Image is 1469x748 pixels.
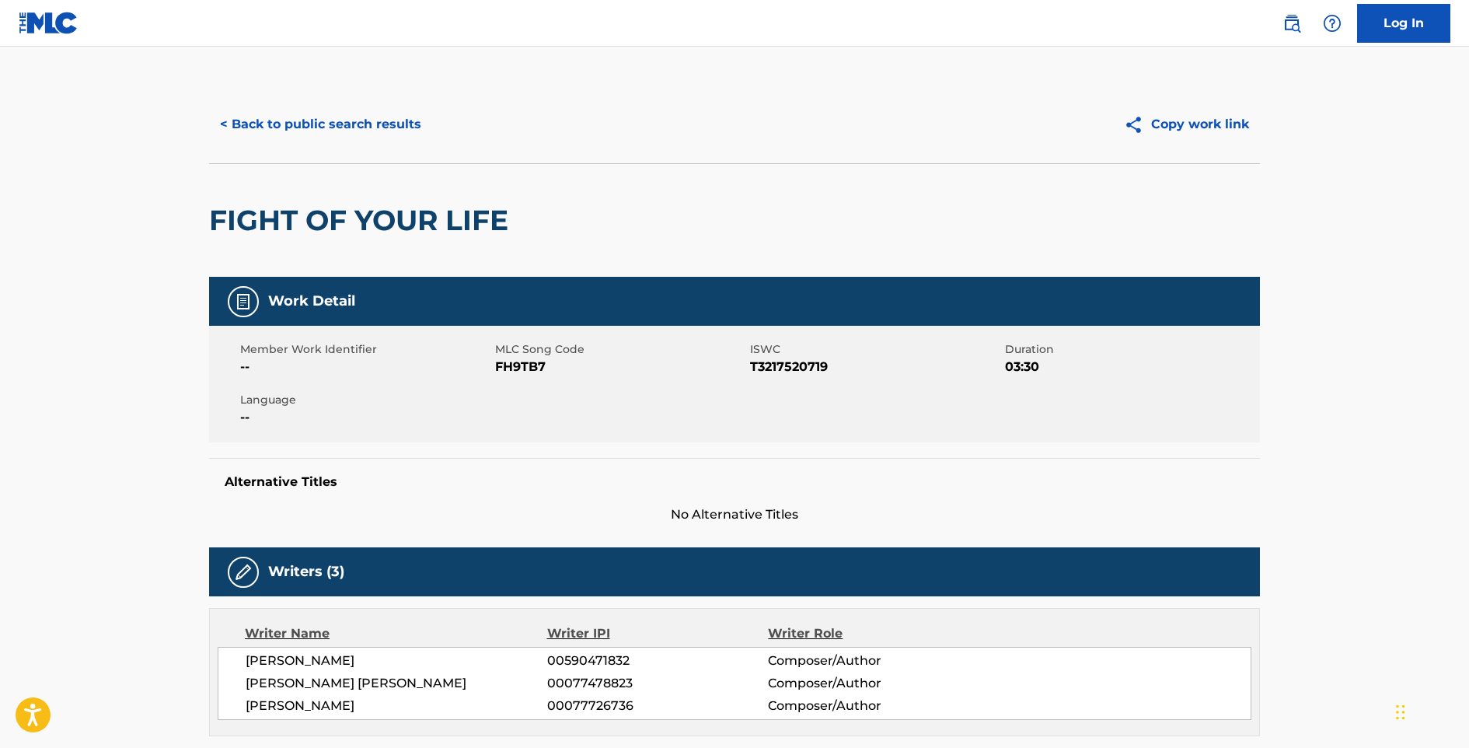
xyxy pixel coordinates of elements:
[750,341,1001,358] span: ISWC
[209,203,516,238] h2: FIGHT OF YOUR LIFE
[240,408,491,427] span: --
[1317,8,1348,39] div: Help
[234,563,253,582] img: Writers
[768,652,969,670] span: Composer/Author
[19,12,79,34] img: MLC Logo
[240,341,491,358] span: Member Work Identifier
[547,652,768,670] span: 00590471832
[750,358,1001,376] span: T3217520719
[245,624,547,643] div: Writer Name
[1124,115,1151,135] img: Copy work link
[1396,689,1405,736] div: Drag
[234,292,253,311] img: Work Detail
[246,674,547,693] span: [PERSON_NAME] [PERSON_NAME]
[268,563,344,581] h5: Writers (3)
[1276,8,1307,39] a: Public Search
[1357,4,1450,43] a: Log In
[1282,14,1301,33] img: search
[1391,673,1469,748] iframe: Chat Widget
[1113,105,1260,144] button: Copy work link
[246,652,547,670] span: [PERSON_NAME]
[547,674,768,693] span: 00077478823
[768,674,969,693] span: Composer/Author
[1323,14,1342,33] img: help
[209,105,432,144] button: < Back to public search results
[268,292,355,310] h5: Work Detail
[495,358,746,376] span: FH9TB7
[495,341,746,358] span: MLC Song Code
[246,697,547,715] span: [PERSON_NAME]
[1005,358,1256,376] span: 03:30
[240,358,491,376] span: --
[547,624,769,643] div: Writer IPI
[1005,341,1256,358] span: Duration
[240,392,491,408] span: Language
[768,624,969,643] div: Writer Role
[225,474,1244,490] h5: Alternative Titles
[768,697,969,715] span: Composer/Author
[209,505,1260,524] span: No Alternative Titles
[547,697,768,715] span: 00077726736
